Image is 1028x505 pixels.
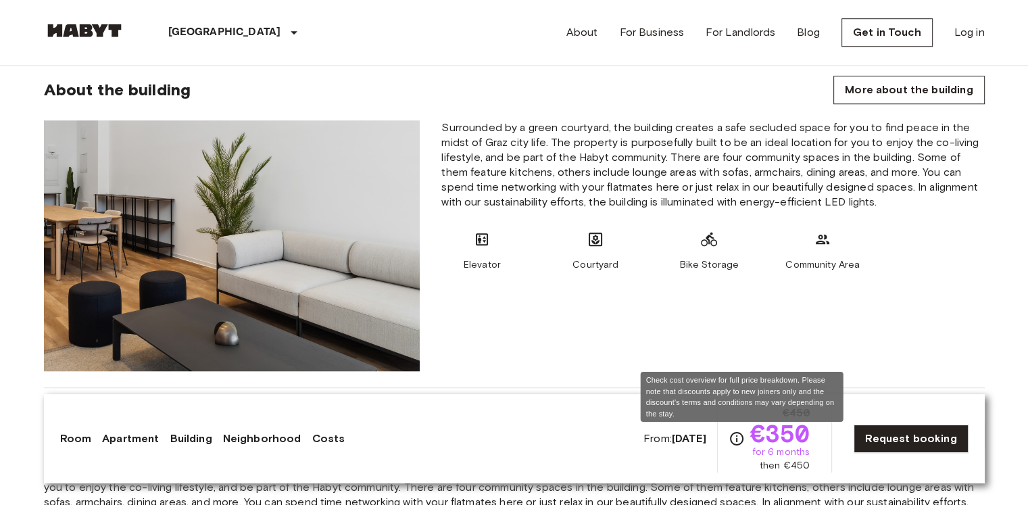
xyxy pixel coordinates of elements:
span: From: [643,431,706,446]
a: Apartment [102,431,159,447]
a: For Landlords [706,24,775,41]
a: More about the building [833,76,984,104]
span: About the building [44,80,191,100]
a: Neighborhood [223,431,301,447]
div: Check cost overview for full price breakdown. Please note that discounts apply to new joiners onl... [641,372,843,422]
span: Courtyard [572,258,618,272]
span: Community Area [785,258,860,272]
a: Room [60,431,92,447]
span: €350 [750,421,810,446]
a: Get in Touch [841,18,933,47]
span: Bike Storage [679,258,739,272]
a: Building [170,431,212,447]
span: Surrounded by a green courtyard, the building creates a safe secluded space for you to find peace... [441,120,984,210]
img: Habyt [44,24,125,37]
b: [DATE] [672,432,706,445]
a: Request booking [854,425,968,453]
svg: Check cost overview for full price breakdown. Please note that discounts apply to new joiners onl... [729,431,745,447]
a: About [566,24,598,41]
p: [GEOGRAPHIC_DATA] [168,24,281,41]
span: then €450 [760,459,810,473]
span: for 6 months [752,446,810,459]
span: Elevator [464,258,501,272]
a: For Business [619,24,684,41]
a: Log in [954,24,985,41]
img: Placeholder image [44,120,420,371]
a: Costs [312,431,345,447]
a: Blog [797,24,820,41]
